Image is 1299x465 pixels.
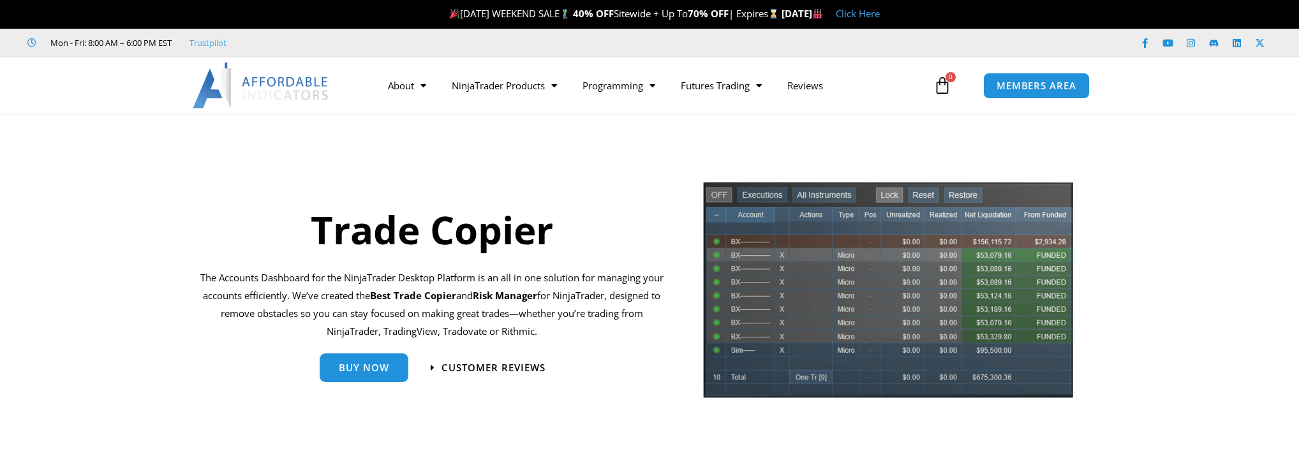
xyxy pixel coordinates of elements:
[775,71,836,100] a: Reviews
[997,81,1076,91] span: MEMBERS AREA
[442,363,546,373] span: Customer Reviews
[447,7,782,20] span: [DATE] WEEKEND SALE Sitewide + Up To | Expires
[320,353,408,382] a: Buy Now
[450,9,459,18] img: 🎉
[769,9,778,18] img: ⌛
[473,289,537,302] strong: Risk Manager
[200,203,664,256] h1: Trade Copier
[668,71,775,100] a: Futures Trading
[688,7,729,20] strong: 70% OFF
[946,72,956,82] span: 0
[836,7,880,20] a: Click Here
[375,71,439,100] a: About
[47,35,172,50] span: Mon - Fri: 8:00 AM – 6:00 PM EST
[189,35,226,50] a: Trustpilot
[560,9,570,18] img: 🏌️‍♂️
[570,71,668,100] a: Programming
[200,269,664,340] p: The Accounts Dashboard for the NinjaTrader Desktop Platform is an all in one solution for managin...
[193,63,330,108] img: LogoAI | Affordable Indicators – NinjaTrader
[339,363,389,373] span: Buy Now
[375,71,930,100] nav: Menu
[702,181,1074,408] img: tradecopier | Affordable Indicators – NinjaTrader
[813,9,822,18] img: 🏭
[983,73,1090,99] a: MEMBERS AREA
[914,67,970,104] a: 0
[370,289,456,302] b: Best Trade Copier
[439,71,570,100] a: NinjaTrader Products
[573,7,614,20] strong: 40% OFF
[782,7,823,20] strong: [DATE]
[431,363,546,373] a: Customer Reviews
